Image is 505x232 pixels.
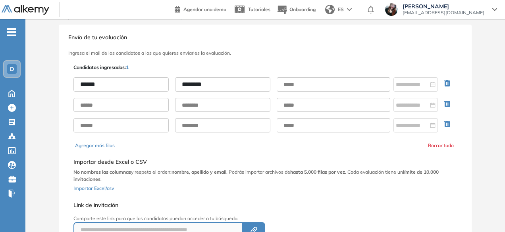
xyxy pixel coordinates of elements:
[403,10,484,16] span: [EMAIL_ADDRESS][DOMAIN_NAME]
[73,183,114,192] button: Importar Excel/csv
[75,142,115,149] button: Agregar más filas
[126,64,129,70] span: 1
[183,6,226,12] span: Agendar una demo
[68,50,462,56] h3: Ingresa el mail de los candidatos a los que quieres enviarles la evaluación.
[403,3,484,10] span: [PERSON_NAME]
[10,66,14,72] span: D
[248,6,270,12] span: Tutoriales
[73,169,131,175] b: No nombres las columnas
[73,202,374,209] h5: Link de invitación
[175,4,226,13] a: Agendar una demo
[68,34,462,41] h3: Envío de tu evaluación
[172,169,226,175] b: nombre, apellido y email
[73,215,374,222] p: Comparte este link para que los candidatos puedan acceder a tu búsqueda.
[73,159,457,165] h5: Importar desde Excel o CSV
[7,31,16,33] i: -
[73,169,457,183] p: y respeta el orden: . Podrás importar archivos de . Cada evaluación tiene un .
[73,169,439,182] b: límite de 10.000 invitaciones
[428,142,454,149] button: Borrar todo
[277,1,316,18] button: Onboarding
[73,185,114,191] span: Importar Excel/csv
[338,6,344,13] span: ES
[2,5,49,15] img: Logo
[73,64,129,71] p: Candidatos ingresados:
[290,169,345,175] b: hasta 5.000 filas por vez
[347,8,352,11] img: arrow
[325,5,335,14] img: world
[289,6,316,12] span: Onboarding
